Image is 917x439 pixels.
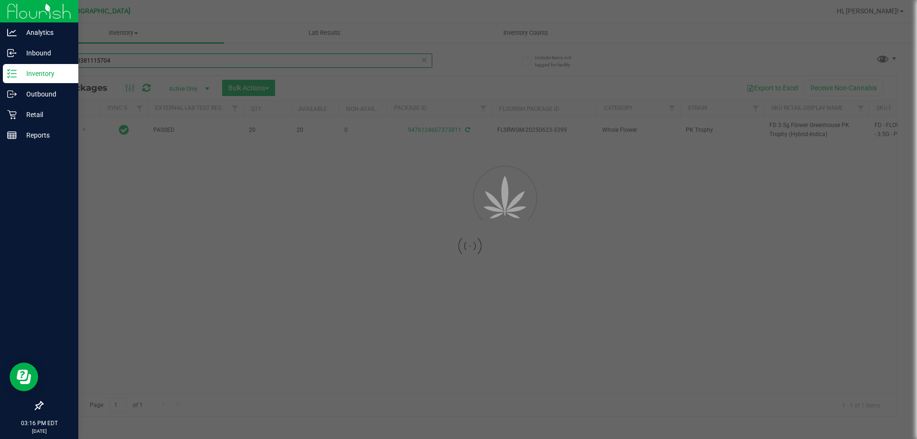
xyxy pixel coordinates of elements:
inline-svg: Retail [7,110,17,119]
p: 03:16 PM EDT [4,419,74,428]
inline-svg: Analytics [7,28,17,37]
p: Retail [17,109,74,120]
p: Reports [17,129,74,141]
inline-svg: Reports [7,130,17,140]
inline-svg: Outbound [7,89,17,99]
p: Analytics [17,27,74,38]
p: Inventory [17,68,74,79]
inline-svg: Inventory [7,69,17,78]
iframe: Resource center [10,363,38,391]
p: Outbound [17,88,74,100]
inline-svg: Inbound [7,48,17,58]
p: [DATE] [4,428,74,435]
p: Inbound [17,47,74,59]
